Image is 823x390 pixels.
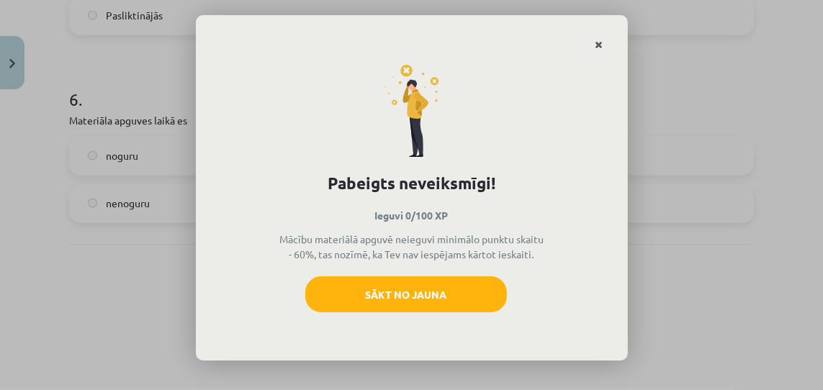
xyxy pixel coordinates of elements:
[220,171,603,196] h1: Pabeigts neveiksmīgi!
[305,276,507,312] button: Sākt no jauna
[587,31,612,59] a: Close
[384,65,439,157] img: fail-icon-2dff40cce496c8bbe20d0877b3080013ff8af6d729d7a6e6bb932d91c467ac91.svg
[220,208,603,223] p: Ieguvi 0/100 XP
[277,232,545,262] p: Mācību materiālā apguvē neieguvi minimālo punktu skaitu - 60%, tas nozīmē, ka Tev nav iespējams k...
